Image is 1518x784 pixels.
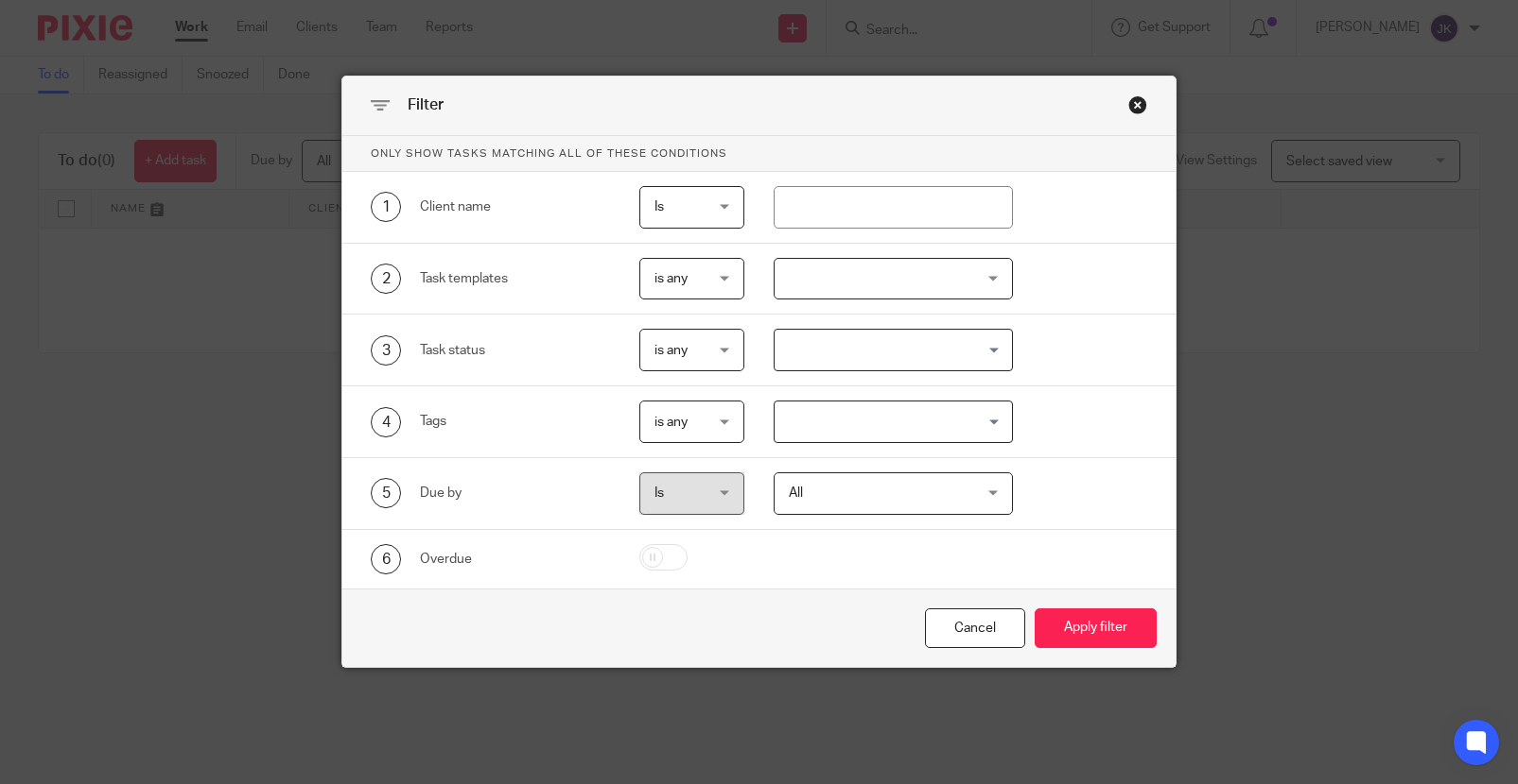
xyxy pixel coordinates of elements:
[654,416,688,429] span: is any
[654,272,688,285] span: is any
[420,269,610,288] div: Task templates
[371,407,401,437] div: 4
[371,192,401,222] div: 1
[420,197,610,216] div: Client name
[371,264,401,294] div: 2
[420,341,610,360] div: Task status
[371,335,401,366] div: 3
[774,329,1013,371] div: Search for option
[776,405,1002,438] input: Search for option
[420,550,610,569] div: Overdue
[654,200,664,213] span: Is
[371,544,401,574] div: 6
[776,333,1002,366] input: Search for option
[420,484,610,503] div: Due by
[789,486,803,500] span: All
[654,344,688,357] span: is any
[1128,95,1147,114] div: Close this dialog window
[654,486,664,500] span: Is
[420,412,610,431] div: Tags
[408,97,444,112] span: Filter
[1035,608,1157,649] button: Apply filter
[925,608,1025,649] div: Close this dialog window
[342,136,1176,172] p: Only show tasks matching all of these conditions
[371,478,401,508] div: 5
[774,401,1013,443] div: Search for option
